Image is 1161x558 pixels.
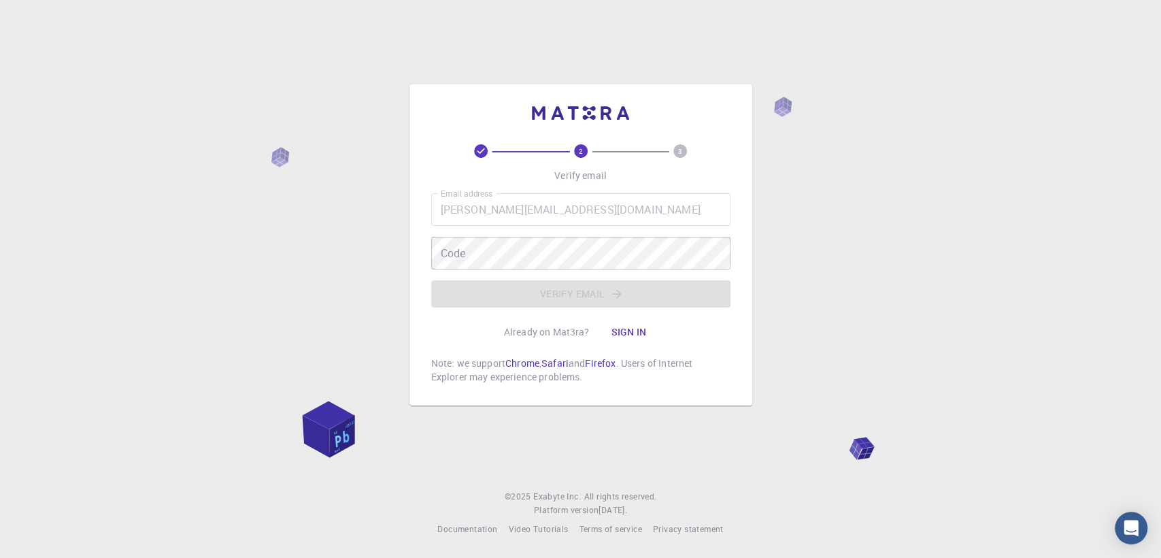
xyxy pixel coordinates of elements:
a: Exabyte Inc. [533,490,581,504]
span: Terms of service [579,523,641,534]
a: Video Tutorials [508,523,568,536]
p: Verify email [554,169,607,182]
span: Privacy statement [653,523,724,534]
a: Chrome [505,357,539,370]
text: 3 [678,146,682,156]
button: Sign in [600,318,657,346]
a: Documentation [437,523,497,536]
a: Terms of service [579,523,641,536]
label: Email address [441,188,492,199]
span: © 2025 [505,490,533,504]
span: All rights reserved. [584,490,656,504]
span: [DATE] . [599,504,627,515]
span: Video Tutorials [508,523,568,534]
p: Already on Mat3ra? [504,325,590,339]
a: Firefox [585,357,616,370]
a: Privacy statement [653,523,724,536]
div: Open Intercom Messenger [1115,512,1147,544]
text: 2 [579,146,583,156]
span: Exabyte Inc. [533,491,581,502]
span: Documentation [437,523,497,534]
p: Note: we support , and . Users of Internet Explorer may experience problems. [431,357,730,384]
a: Safari [541,357,569,370]
a: [DATE]. [599,504,627,517]
span: Platform version [534,504,599,517]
